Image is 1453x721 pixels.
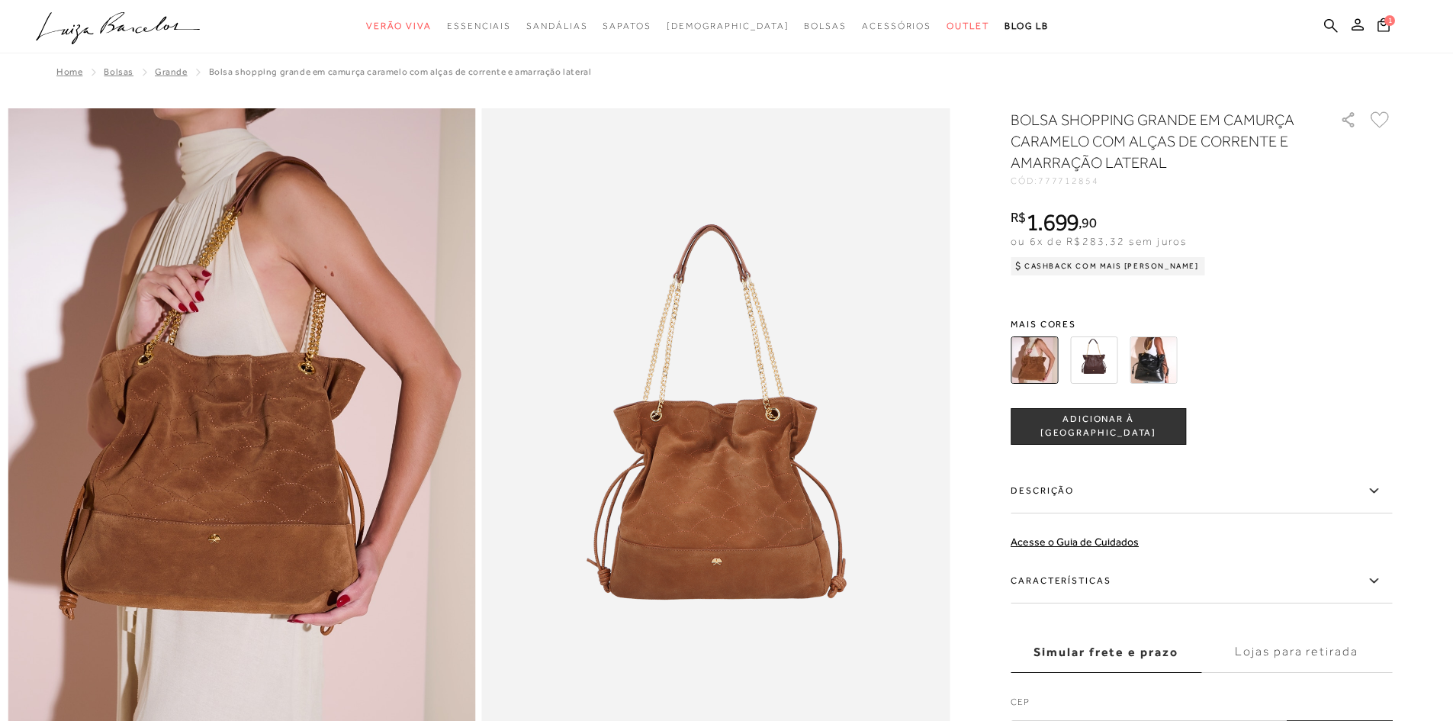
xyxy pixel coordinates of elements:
a: noSubCategoriesText [667,12,789,40]
span: Mais cores [1011,320,1392,329]
span: Bolsas [804,21,847,31]
span: Essenciais [447,21,511,31]
i: , [1078,216,1096,230]
span: Sandálias [526,21,587,31]
a: Acesse o Guia de Cuidados [1011,536,1139,548]
span: BLOG LB [1005,21,1049,31]
a: categoryNavScreenReaderText [526,12,587,40]
span: 1.699 [1026,208,1079,236]
span: ou 6x de R$283,32 sem juros [1011,235,1187,247]
span: Acessórios [862,21,931,31]
img: BOLSA SHOPPING GRANDE EM CAMURÇA CARAMELO COM ALÇAS DE CORRENTE E AMARRAÇÃO LATERAL [1011,336,1058,384]
i: R$ [1011,211,1026,224]
div: CÓD: [1011,176,1316,185]
span: 1 [1384,15,1395,26]
div: Cashback com Mais [PERSON_NAME] [1011,257,1205,275]
a: Bolsas [104,66,133,77]
a: categoryNavScreenReaderText [447,12,511,40]
a: categoryNavScreenReaderText [947,12,989,40]
span: BOLSA SHOPPING GRANDE EM CAMURÇA CARAMELO COM ALÇAS DE CORRENTE E AMARRAÇÃO LATERAL [209,66,592,77]
img: BOLSA SHOPPING GRANDE EM COURO CAFÉ COM ALÇAS DE CORRENTE E AMARRAÇÃO LATERAL [1070,336,1117,384]
img: BOLSA SHOPPING GRANDE EM COURO PRETO COM ALÇAS DE CORRENTE E AMARRAÇÃO LATERAL [1130,336,1177,384]
a: BLOG LB [1005,12,1049,40]
a: categoryNavScreenReaderText [366,12,432,40]
span: [DEMOGRAPHIC_DATA] [667,21,789,31]
span: Verão Viva [366,21,432,31]
h1: BOLSA SHOPPING GRANDE EM CAMURÇA CARAMELO COM ALÇAS DE CORRENTE E AMARRAÇÃO LATERAL [1011,109,1297,173]
span: ADICIONAR À [GEOGRAPHIC_DATA] [1011,413,1185,439]
span: 90 [1082,214,1096,230]
label: Lojas para retirada [1201,632,1392,673]
label: CEP [1011,695,1392,716]
label: Características [1011,559,1392,604]
a: categoryNavScreenReaderText [603,12,651,40]
a: Home [56,66,82,77]
label: Descrição [1011,469,1392,513]
a: categoryNavScreenReaderText [804,12,847,40]
span: Outlet [947,21,989,31]
a: Grande [155,66,188,77]
span: Sapatos [603,21,651,31]
span: 777712854 [1038,175,1099,186]
button: ADICIONAR À [GEOGRAPHIC_DATA] [1011,408,1186,445]
a: categoryNavScreenReaderText [862,12,931,40]
label: Simular frete e prazo [1011,632,1201,673]
button: 1 [1373,17,1394,37]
